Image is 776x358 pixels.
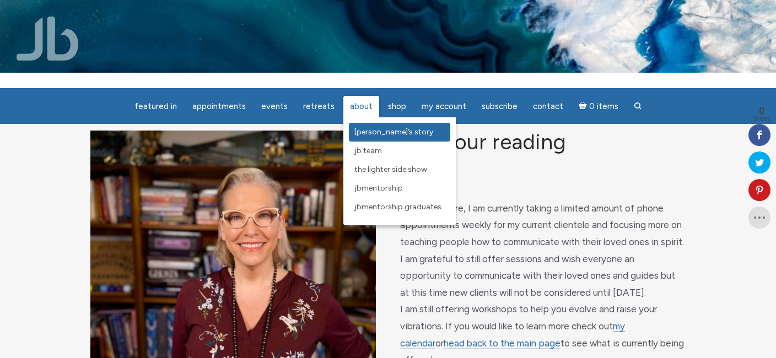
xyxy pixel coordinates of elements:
[192,101,246,111] span: Appointments
[186,96,252,117] a: Appointments
[572,95,625,117] a: Cart0 items
[297,96,341,117] a: Retreats
[422,101,466,111] span: My Account
[134,101,177,111] span: featured in
[354,183,403,193] span: JBMentorship
[381,96,413,117] a: Shop
[261,101,288,111] span: Events
[255,96,294,117] a: Events
[400,131,686,154] h1: One Hour Reading
[349,142,450,160] a: JB Team
[354,146,382,155] span: JB Team
[349,160,450,179] a: The Lighter Side Show
[343,96,379,117] a: About
[444,338,561,349] a: head back to the main page
[482,101,518,111] span: Subscribe
[17,17,79,61] img: Jamie Butler. The Everyday Medium
[128,96,184,117] a: featured in
[303,101,335,111] span: Retreats
[349,179,450,198] a: JBMentorship
[349,123,450,142] a: [PERSON_NAME]’s Story
[579,101,589,111] i: Cart
[350,101,373,111] span: About
[354,165,427,174] span: The Lighter Side Show
[753,116,770,122] span: Shares
[475,96,524,117] a: Subscribe
[388,101,406,111] span: Shop
[753,106,770,116] span: 0
[415,96,473,117] a: My Account
[526,96,570,117] a: Contact
[400,321,625,349] a: my calendar
[533,101,563,111] span: Contact
[354,202,441,211] span: JBMentorship Graduates
[589,102,618,111] span: 0 items
[354,127,433,137] span: [PERSON_NAME]’s Story
[349,198,450,216] a: JBMentorship Graduates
